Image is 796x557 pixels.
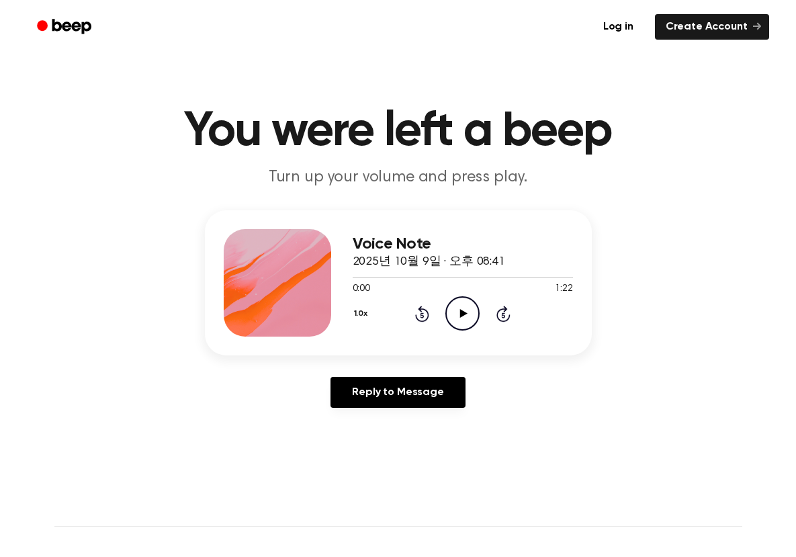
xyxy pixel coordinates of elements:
[353,256,505,268] span: 2025년 10월 9일 · 오후 08:41
[353,235,573,253] h3: Voice Note
[54,108,742,156] h1: You were left a beep
[140,167,656,189] p: Turn up your volume and press play.
[28,14,103,40] a: Beep
[555,282,572,296] span: 1:22
[590,11,647,42] a: Log in
[655,14,769,40] a: Create Account
[353,282,370,296] span: 0:00
[353,302,373,325] button: 1.0x
[330,377,465,408] a: Reply to Message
